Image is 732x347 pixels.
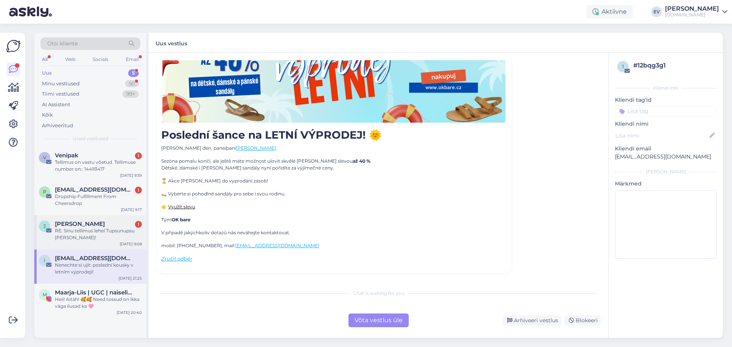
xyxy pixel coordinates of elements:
[55,289,134,296] span: Maarja-Liis | UGC | naiselikkus | tervis | ilu | reisimine
[42,101,70,109] div: AI Assistent
[43,189,47,195] span: p
[135,152,142,159] div: 1
[172,217,191,222] strong: OK bare
[615,106,717,117] input: Lisa tag
[236,145,277,151] a: [PERSON_NAME],
[122,90,139,98] div: 99+
[651,6,662,17] div: EV
[135,221,142,228] div: 1
[353,158,371,164] strong: až 40 %
[161,145,277,151] span: [PERSON_NAME] den, pane/paní
[43,155,46,160] span: V
[665,6,719,12] div: [PERSON_NAME]
[117,310,142,315] div: [DATE] 20:40
[615,153,717,161] p: [EMAIL_ADDRESS][DOMAIN_NAME]
[43,223,46,229] span: J
[622,64,624,69] span: 1
[348,313,409,327] div: Võta vestlus üle
[121,207,142,213] div: [DATE] 9:17
[235,243,319,248] a: [EMAIL_ADDRESS][DOMAIN_NAME]
[55,221,105,227] span: Jekaterina Popova
[665,12,719,18] div: [DOMAIN_NAME]
[586,5,633,19] div: Aktiivne
[564,315,601,326] div: Blokeeri
[125,80,139,88] div: 50
[168,204,195,209] a: Využít slevu
[161,217,191,222] span: Tým
[120,241,142,247] div: [DATE] 9:08
[128,69,139,77] div: 5
[73,135,108,142] span: Uued vestlused
[40,54,49,64] div: All
[42,90,79,98] div: Tiimi vestlused
[55,186,134,193] span: partners@cheersdrop.com
[55,262,142,275] div: Nenechte si ujít: poslední kousky v letním výprodeji!
[665,6,727,18] a: [PERSON_NAME][DOMAIN_NAME]
[615,96,717,104] p: Kliendi tag'id
[161,129,507,142] h3: Poslední šance na LETNÍ VÝPRODEJ! 🌞
[55,152,79,159] span: Venipak
[47,40,78,48] span: Otsi kliente
[6,39,21,53] img: Askly Logo
[55,227,142,241] div: RE: Sinu tellimus lehel Tupsunupsu [PERSON_NAME]!
[633,61,714,70] div: # 12bqg3g1
[161,256,192,262] a: Zrušit odběr
[615,145,717,153] p: Kliendi email
[161,203,507,210] p: 👉
[55,296,142,310] div: Heii! Aitäh! 🥰🥰 Need tossud on ikka väga ilusad ka 🩷
[91,54,110,64] div: Socials
[161,177,507,184] p: ⏳ Akce [PERSON_NAME] do vyprodání zásob!
[161,158,507,171] p: Sezóna pomalu končí, ale ještě máte možnost ulovit skvělé [PERSON_NAME] slevou . Dětské, dámské i...
[135,187,142,193] div: 1
[615,85,717,91] div: Kliendi info
[161,243,319,248] span: mobil: [PHONE_NUMBER], mail:
[55,193,142,207] div: Dropship Fulfillment From Cheersdrop
[120,173,142,178] div: [DATE] 9:39
[42,111,53,119] div: Kõik
[42,122,73,130] div: Arhiveeritud
[615,168,717,175] div: [PERSON_NAME]
[615,120,717,128] p: Kliendi nimi
[55,255,134,262] span: info@okbare.cz
[124,54,140,64] div: Email
[156,37,187,48] label: Uus vestlus
[43,292,47,297] span: M
[44,257,45,263] span: i
[156,290,601,297] div: Chat is waiting for you
[502,315,561,326] div: Arhiveeri vestlus
[161,230,290,235] span: V případě jakýchkoliv dotazů nás neváhejte kontaktovat.
[64,54,77,64] div: Web
[55,159,142,173] div: Tellimus on vastu võetud. Tellimuse number on:: 14493417
[42,69,52,77] div: Uus
[615,180,717,188] p: Märkmed
[161,190,507,197] p: 👡 Vyberte si pohodlné sandály pro sebe i svou rodinu.
[42,80,80,88] div: Minu vestlused
[119,275,142,281] div: [DATE] 21:25
[615,131,708,140] input: Lisa nimi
